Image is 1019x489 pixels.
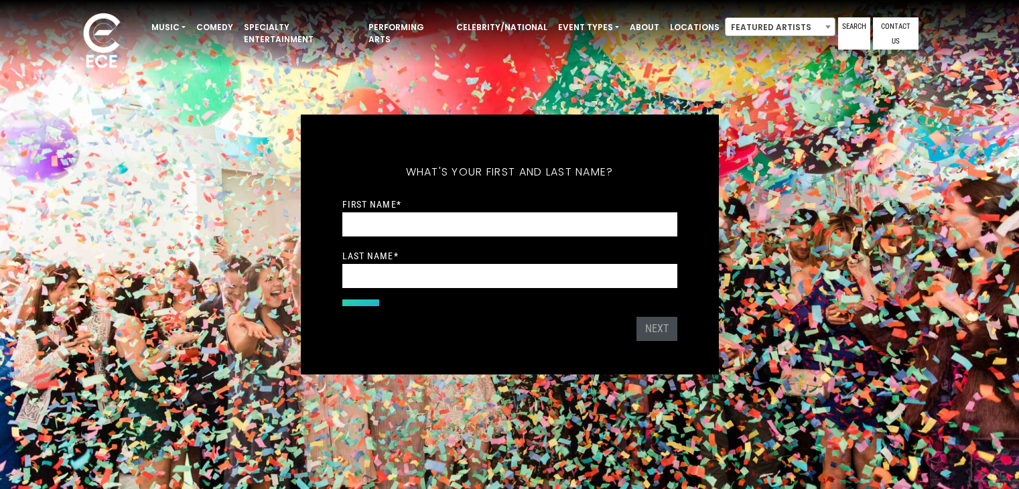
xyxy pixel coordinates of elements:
img: ece_new_logo_whitev2-1.png [68,9,135,74]
a: Contact Us [873,17,919,50]
label: Last Name [342,250,399,262]
label: First Name [342,198,401,210]
a: Locations [665,16,725,39]
a: Performing Arts [363,16,451,51]
a: About [624,16,665,39]
a: Celebrity/National [451,16,553,39]
a: Comedy [191,16,239,39]
span: Featured Artists [726,18,835,37]
a: Specialty Entertainment [239,16,363,51]
a: Music [146,16,191,39]
a: Event Types [553,16,624,39]
a: Search [838,17,870,50]
span: Featured Artists [725,17,835,36]
h5: What's your first and last name? [342,148,677,196]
